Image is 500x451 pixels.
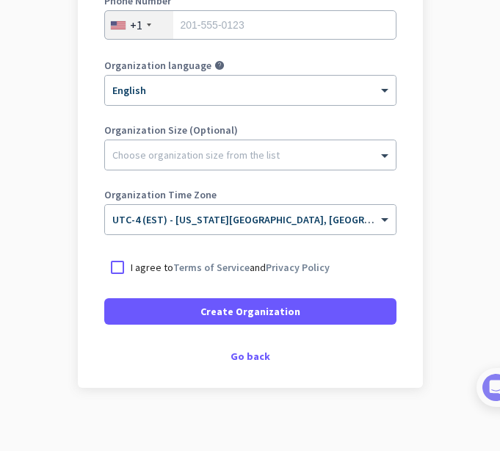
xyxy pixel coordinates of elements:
[130,18,142,32] div: +1
[131,260,330,275] p: I agree to and
[104,298,396,325] button: Create Organization
[104,10,396,40] input: 201-555-0123
[104,125,396,135] label: Organization Size (Optional)
[104,190,396,200] label: Organization Time Zone
[266,261,330,274] a: Privacy Policy
[214,60,225,71] i: help
[104,60,211,71] label: Organization language
[200,304,300,319] span: Create Organization
[173,261,250,274] a: Terms of Service
[104,351,396,361] div: Go back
